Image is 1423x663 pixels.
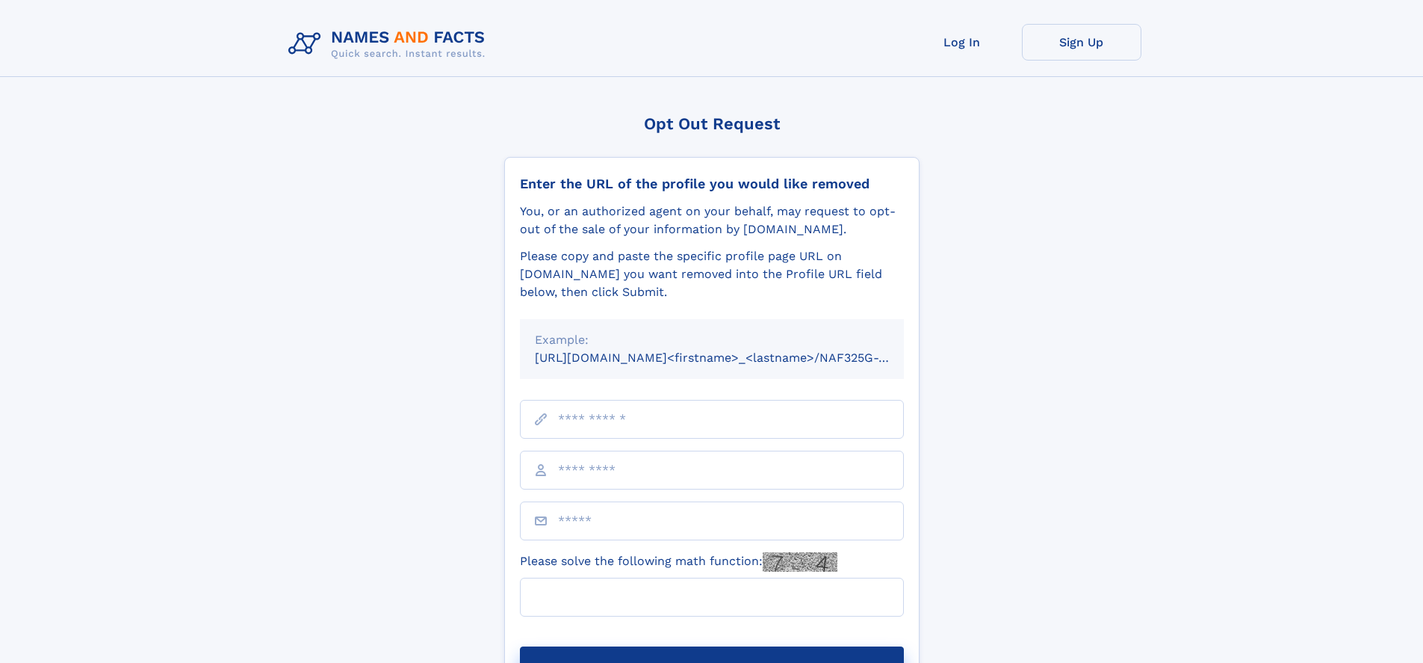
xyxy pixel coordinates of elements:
[520,176,904,192] div: Enter the URL of the profile you would like removed
[535,331,889,349] div: Example:
[504,114,920,133] div: Opt Out Request
[282,24,497,64] img: Logo Names and Facts
[1022,24,1141,61] a: Sign Up
[535,351,932,365] small: [URL][DOMAIN_NAME]<firstname>_<lastname>/NAF325G-xxxxxxxx
[520,247,904,301] div: Please copy and paste the specific profile page URL on [DOMAIN_NAME] you want removed into the Pr...
[520,552,837,572] label: Please solve the following math function:
[902,24,1022,61] a: Log In
[520,203,904,238] div: You, or an authorized agent on your behalf, may request to opt-out of the sale of your informatio...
